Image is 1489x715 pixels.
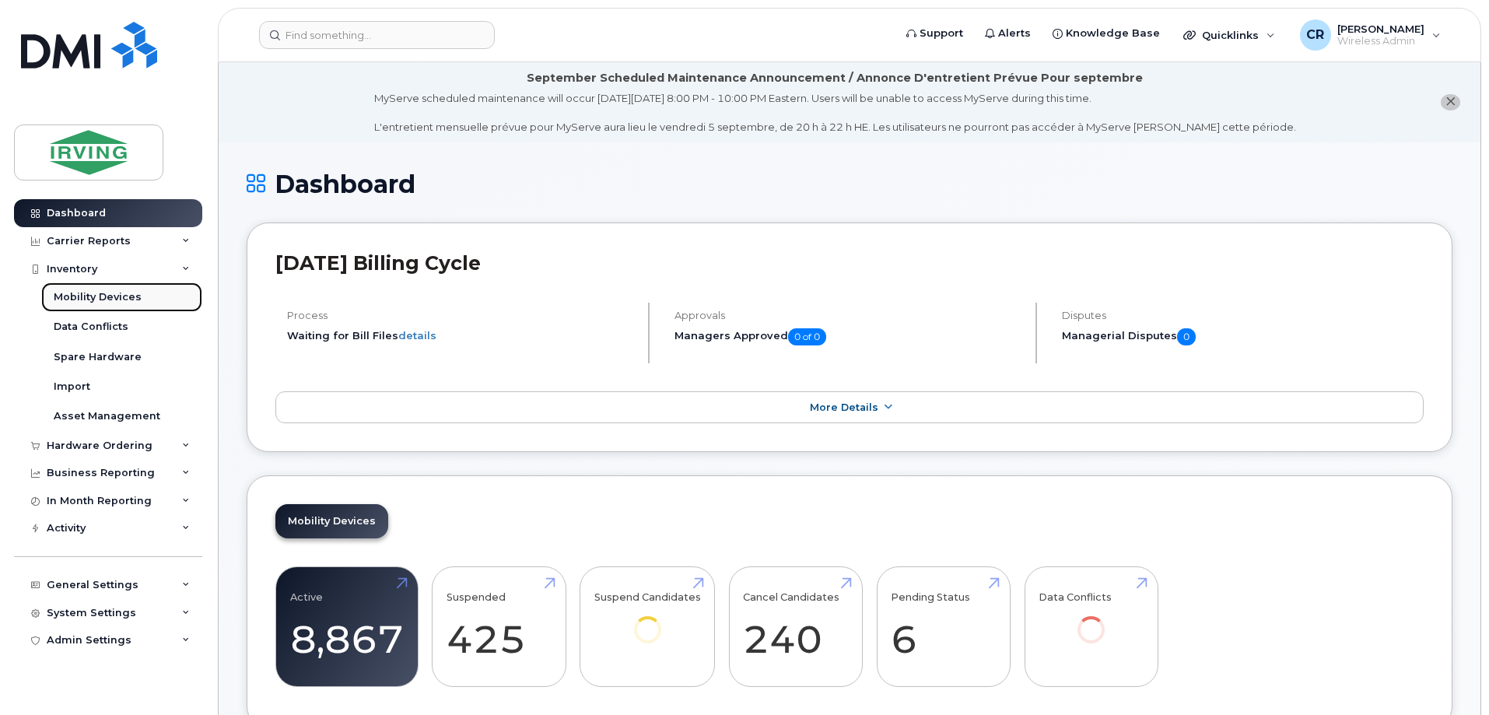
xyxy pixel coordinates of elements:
[1062,328,1424,345] h5: Managerial Disputes
[275,504,388,538] a: Mobility Devices
[788,328,826,345] span: 0 of 0
[674,328,1022,345] h5: Managers Approved
[891,576,996,678] a: Pending Status 6
[374,91,1296,135] div: MyServe scheduled maintenance will occur [DATE][DATE] 8:00 PM - 10:00 PM Eastern. Users will be u...
[810,401,878,413] span: More Details
[1441,94,1460,110] button: close notification
[287,328,635,343] li: Waiting for Bill Files
[290,576,404,678] a: Active 8,867
[1039,576,1144,665] a: Data Conflicts
[247,170,1452,198] h1: Dashboard
[287,310,635,321] h4: Process
[743,576,848,678] a: Cancel Candidates 240
[398,329,436,342] a: details
[275,251,1424,275] h2: [DATE] Billing Cycle
[1177,328,1196,345] span: 0
[1062,310,1424,321] h4: Disputes
[674,310,1022,321] h4: Approvals
[447,576,552,678] a: Suspended 425
[594,576,701,665] a: Suspend Candidates
[527,70,1143,86] div: September Scheduled Maintenance Announcement / Annonce D'entretient Prévue Pour septembre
